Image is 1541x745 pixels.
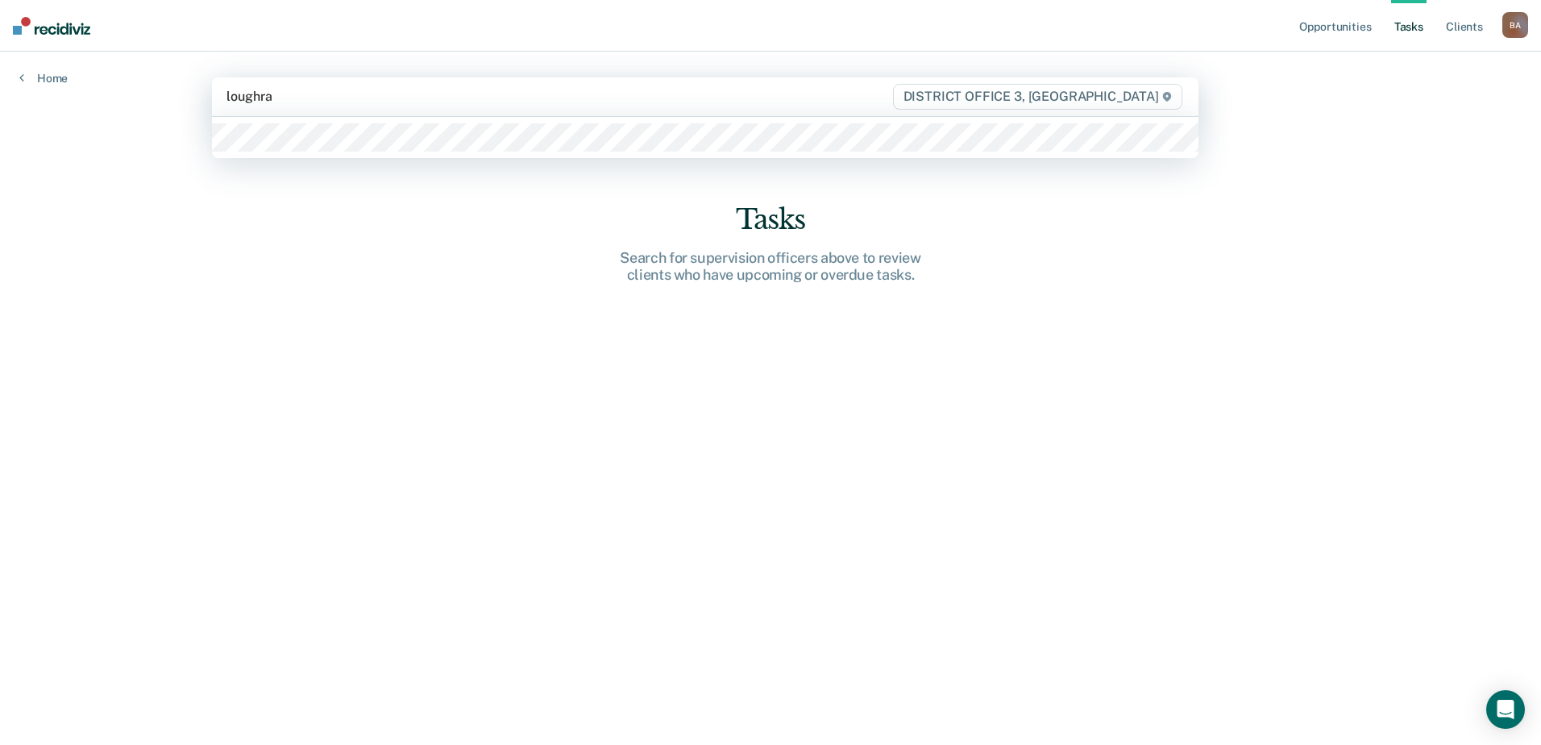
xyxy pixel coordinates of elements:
[13,17,90,35] img: Recidiviz
[1502,12,1528,38] div: B A
[893,84,1182,110] span: DISTRICT OFFICE 3, [GEOGRAPHIC_DATA]
[1486,690,1525,729] div: Open Intercom Messenger
[513,203,1028,236] div: Tasks
[19,71,68,85] a: Home
[1502,12,1528,38] button: BA
[513,249,1028,284] div: Search for supervision officers above to review clients who have upcoming or overdue tasks.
